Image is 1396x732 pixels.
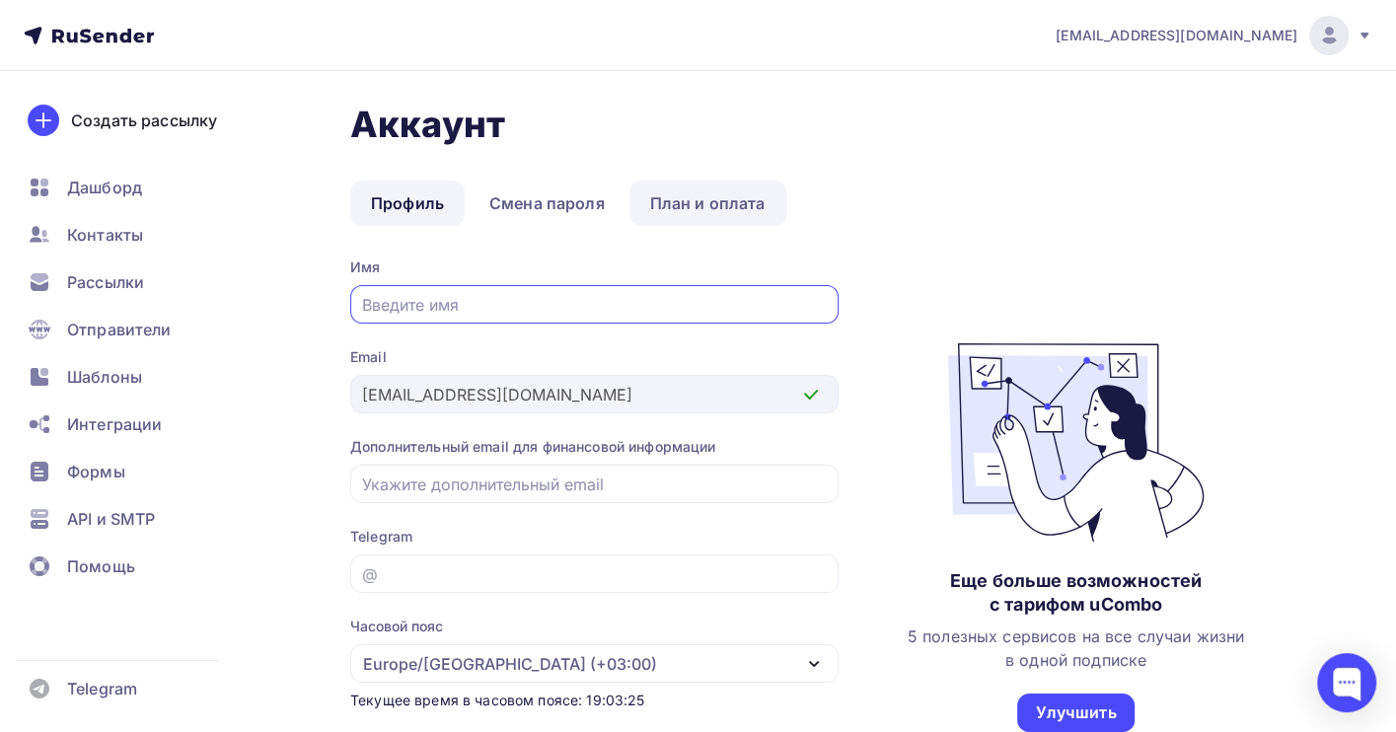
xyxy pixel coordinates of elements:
span: Контакты [67,223,143,247]
button: Часовой пояс Europe/[GEOGRAPHIC_DATA] (+03:00) [350,617,839,683]
div: Telegram [350,527,839,547]
div: Дополнительный email для финансовой информации [350,437,839,457]
div: Europe/[GEOGRAPHIC_DATA] (+03:00) [363,652,657,676]
div: Еще больше возможностей с тарифом uCombo [950,569,1202,617]
span: Отправители [67,318,172,341]
span: API и SMTP [67,507,155,531]
a: Шаблоны [16,357,251,397]
div: Часовой пояс [350,617,443,636]
div: Создать рассылку [71,109,217,132]
a: Формы [16,452,251,491]
a: [EMAIL_ADDRESS][DOMAIN_NAME] [1056,16,1372,55]
a: План и оплата [629,181,786,226]
span: Формы [67,460,125,483]
a: Контакты [16,215,251,255]
a: Смена пароля [469,181,625,226]
input: Укажите дополнительный email [362,473,828,496]
div: @ [362,562,378,586]
div: Текущее время в часовом поясе: 19:03:25 [350,691,839,710]
span: Дашборд [67,176,142,199]
div: Email [350,347,839,367]
input: Введите имя [362,293,828,317]
div: 5 полезных сервисов на все случаи жизни в одной подписке [908,624,1244,672]
a: Рассылки [16,262,251,302]
a: Дашборд [16,168,251,207]
span: Интеграции [67,412,162,436]
span: Шаблоны [67,365,142,389]
span: Рассылки [67,270,144,294]
div: Улучшить [1035,701,1116,724]
span: Помощь [67,554,135,578]
a: Профиль [350,181,465,226]
h1: Аккаунт [350,103,1313,146]
span: Telegram [67,677,137,700]
span: [EMAIL_ADDRESS][DOMAIN_NAME] [1056,26,1297,45]
div: Имя [350,257,839,277]
a: Отправители [16,310,251,349]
